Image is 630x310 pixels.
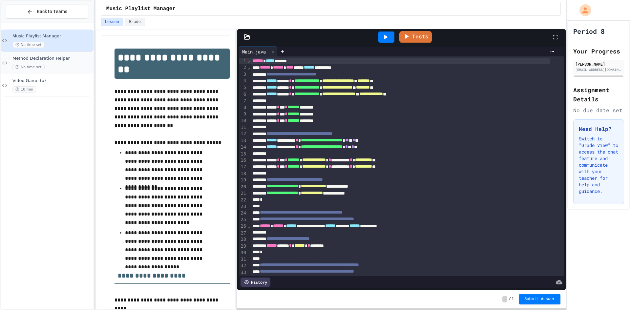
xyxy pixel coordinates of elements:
[106,5,176,13] span: Music Playlist Manager
[12,86,36,93] span: 10 min
[239,137,247,144] div: 13
[239,236,247,243] div: 28
[239,151,247,157] div: 15
[239,47,277,56] div: Main.java
[239,250,247,256] div: 30
[247,224,250,229] span: Fold line
[12,64,45,70] span: No time set
[239,223,247,230] div: 26
[239,64,247,71] div: 2
[512,297,514,302] span: 1
[239,124,247,131] div: 11
[579,125,619,133] h3: Need Help?
[239,91,247,98] div: 6
[239,177,247,183] div: 19
[239,117,247,124] div: 10
[37,8,67,15] span: Back to Teams
[239,197,247,203] div: 22
[575,61,622,67] div: [PERSON_NAME]
[239,157,247,164] div: 16
[239,217,247,223] div: 25
[519,294,560,304] button: Submit Answer
[239,78,247,84] div: 4
[12,56,92,61] span: Method Declaration Helper
[239,243,247,250] div: 29
[239,171,247,177] div: 18
[239,58,247,64] div: 1
[575,67,622,72] div: [EMAIL_ADDRESS][DOMAIN_NAME]
[241,278,270,287] div: History
[399,31,432,43] a: Tests
[239,98,247,104] div: 7
[6,5,88,19] button: Back to Teams
[239,203,247,210] div: 23
[239,184,247,190] div: 20
[247,58,250,63] span: Fold line
[239,230,247,237] div: 27
[125,18,145,26] button: Grade
[239,71,247,78] div: 3
[239,144,247,151] div: 14
[502,296,507,302] span: -
[239,164,247,170] div: 17
[101,18,123,26] button: Lesson
[12,78,92,84] span: Video Game (b)
[509,297,511,302] span: /
[12,42,45,48] span: No time set
[239,84,247,91] div: 5
[573,27,605,36] h1: Period 8
[239,104,247,111] div: 8
[239,269,247,276] div: 33
[239,256,247,263] div: 31
[524,297,555,302] span: Submit Answer
[239,48,269,55] div: Main.java
[573,85,624,104] h2: Assignment Details
[12,33,92,39] span: Music Playlist Manager
[573,47,624,56] h2: Your Progress
[239,210,247,217] div: 24
[239,262,247,269] div: 32
[239,111,247,117] div: 9
[247,65,250,70] span: Fold line
[573,106,624,114] div: No due date set
[573,3,593,18] div: My Account
[239,131,247,137] div: 12
[239,190,247,197] div: 21
[579,135,619,195] p: Switch to "Grade View" to access the chat feature and communicate with your teacher for help and ...
[239,276,247,282] div: 34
